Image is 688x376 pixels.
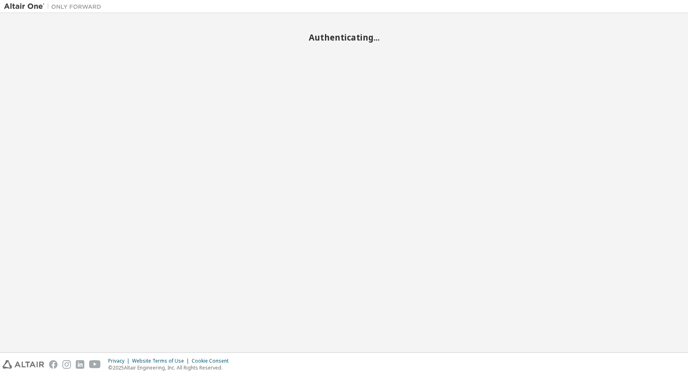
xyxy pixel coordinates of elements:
img: facebook.svg [49,360,58,369]
div: Cookie Consent [192,358,233,364]
div: Website Terms of Use [132,358,192,364]
img: instagram.svg [62,360,71,369]
img: altair_logo.svg [2,360,44,369]
img: linkedin.svg [76,360,84,369]
img: youtube.svg [89,360,101,369]
img: Altair One [4,2,105,11]
p: © 2025 Altair Engineering, Inc. All Rights Reserved. [108,364,233,371]
h2: Authenticating... [4,32,684,43]
div: Privacy [108,358,132,364]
